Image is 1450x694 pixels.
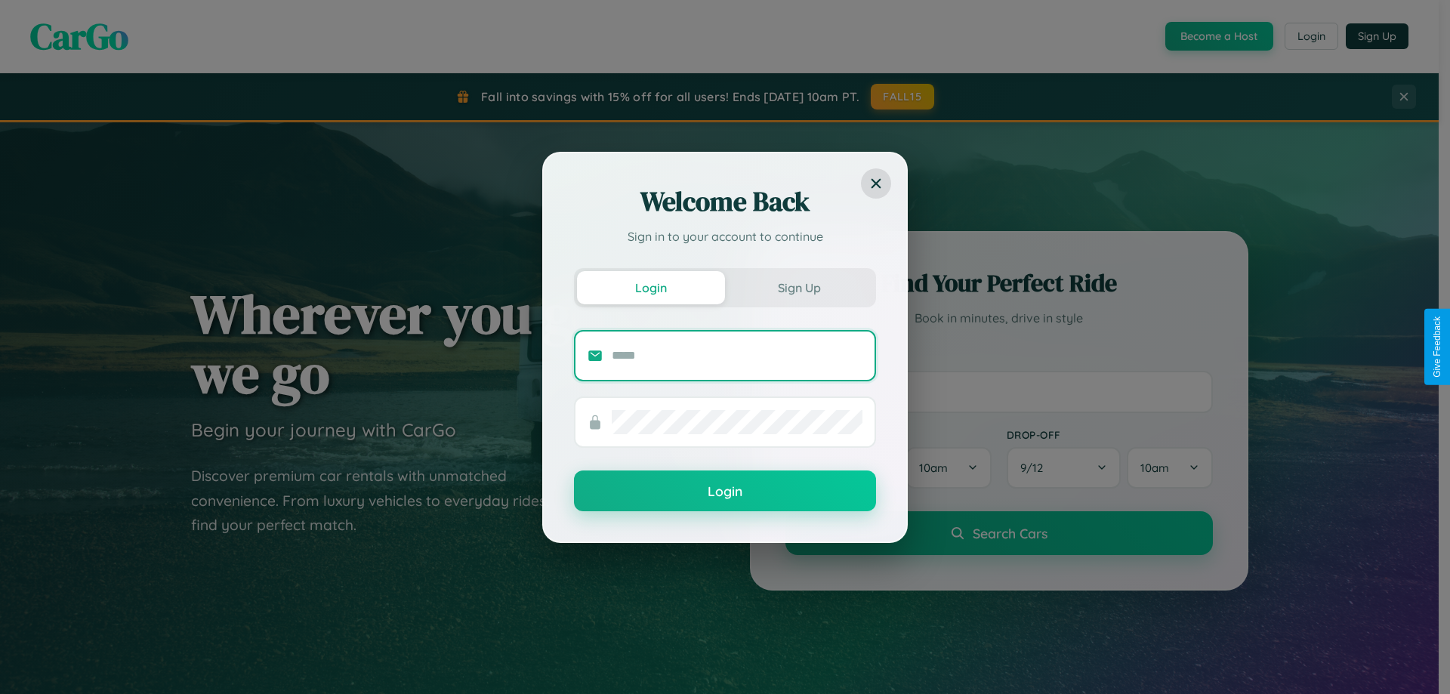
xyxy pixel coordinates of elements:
[725,271,873,304] button: Sign Up
[574,227,876,245] p: Sign in to your account to continue
[1432,316,1442,378] div: Give Feedback
[574,184,876,220] h2: Welcome Back
[574,470,876,511] button: Login
[577,271,725,304] button: Login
